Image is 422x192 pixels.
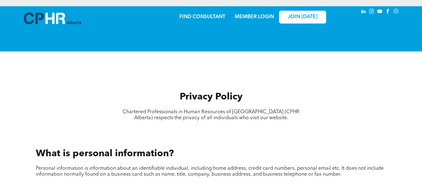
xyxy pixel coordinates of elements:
[180,92,243,102] span: Privacy Policy
[179,14,225,19] a: FIND CONSULTANT
[385,8,392,16] a: facebook
[36,166,384,177] span: Personal information is information about an identifiable individual, including home address, cre...
[360,8,367,16] a: linkedin
[123,109,299,120] span: Chartered Professionals in Human Resources of [GEOGRAPHIC_DATA] (CPHR Alberta) respects the priva...
[376,8,383,16] a: youtube
[36,149,174,158] span: What is personal information?
[24,13,81,24] img: A blue and white logo for cp alberta
[279,11,326,24] a: JOIN [DATE]
[393,8,400,16] a: Social network
[288,14,317,20] span: JOIN [DATE]
[235,14,274,19] a: MEMBER LOGIN
[368,8,375,16] a: instagram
